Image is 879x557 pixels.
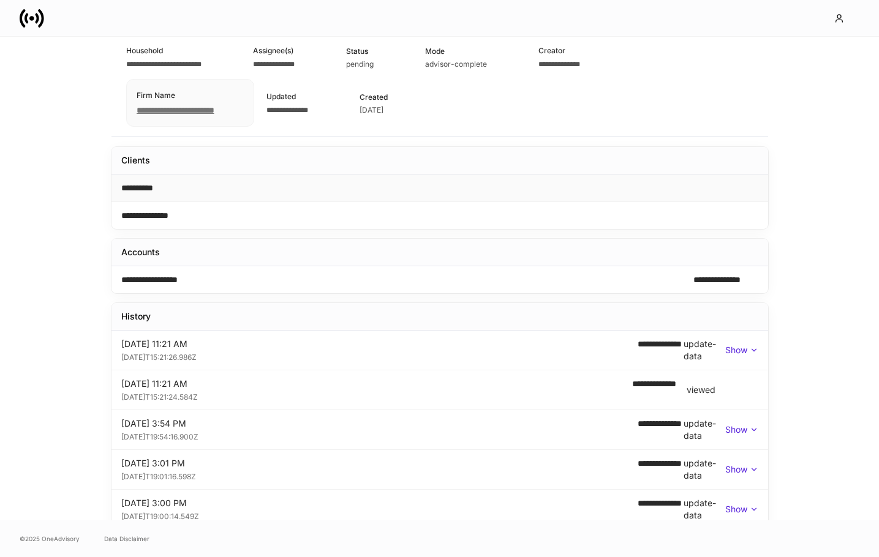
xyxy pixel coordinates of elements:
div: [DATE] [360,105,383,115]
div: Firm Name [137,89,214,101]
div: update-data [684,338,725,362]
div: [DATE] 11:21 AM[DATE]T15:21:26.986Z**** **** ****update-dataShow [111,331,768,370]
p: Show [725,503,747,515]
div: [DATE] 3:01 PM [121,457,638,469]
div: Household [126,45,202,56]
div: [DATE] 3:00 PM[DATE]T19:00:14.549Z**** **** ****update-dataShow [111,490,768,529]
div: [DATE]T15:21:26.986Z [121,350,638,362]
div: History [121,310,151,323]
div: [DATE] 3:01 PM[DATE]T19:01:16.598Z**** **** ****update-dataShow [111,450,768,489]
div: Accounts [121,246,160,258]
a: Data Disclaimer [104,534,149,544]
div: [DATE] 3:00 PM [121,497,638,509]
div: update-data [684,457,725,482]
div: pending [346,59,374,69]
p: Show [725,463,747,476]
span: © 2025 OneAdvisory [20,534,80,544]
div: [DATE] 3:54 PM[DATE]T19:54:16.900Z**** **** ****update-dataShow [111,410,768,449]
div: [DATE]T19:54:16.900Z [121,430,638,442]
div: viewed [687,384,715,396]
div: [DATE]T19:01:16.598Z [121,469,638,482]
p: Show [725,424,747,436]
div: [DATE] 11:21 AM [121,338,638,350]
div: [DATE] 3:54 PM [121,417,638,430]
div: [DATE]T19:00:14.549Z [121,509,638,521]
div: Mode [425,45,487,57]
div: [DATE] 11:21 AM [121,378,622,390]
div: advisor-complete [425,59,487,69]
div: Assignee(s) [253,45,295,56]
div: update-data [684,497,725,521]
div: [DATE]T15:21:24.584Z [121,390,622,402]
div: Created [360,91,388,103]
div: Status [346,45,374,57]
p: Show [725,344,747,356]
div: Creator [538,45,580,56]
div: Clients [121,154,150,166]
div: Updated [266,91,308,102]
div: update-data [684,417,725,442]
